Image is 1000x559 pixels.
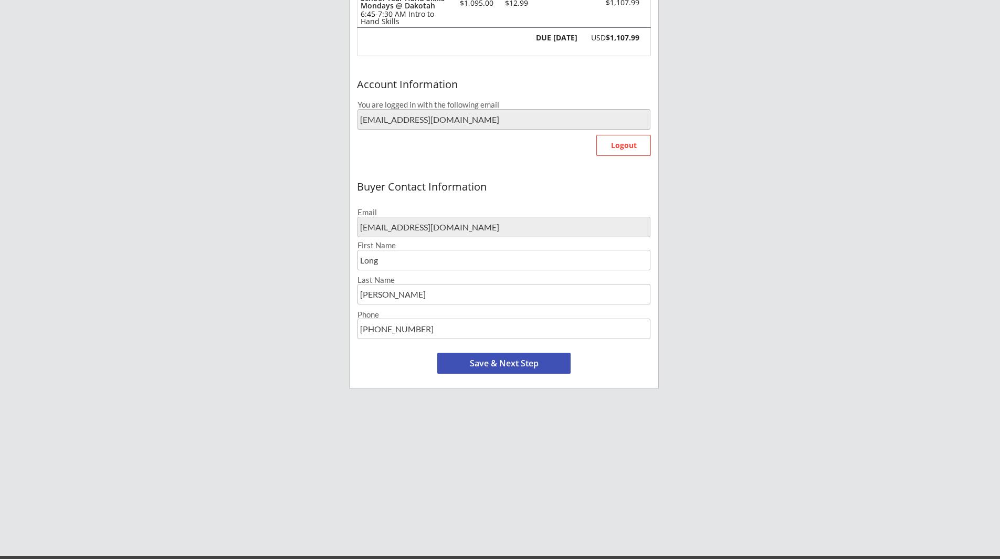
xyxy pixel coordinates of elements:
[596,135,651,156] button: Logout
[357,79,651,90] div: Account Information
[357,241,650,249] div: First Name
[583,34,639,41] div: USD
[357,276,650,284] div: Last Name
[534,34,577,41] div: DUE [DATE]
[357,101,650,109] div: You are logged in with the following email
[606,33,639,43] strong: $1,107.99
[357,311,650,319] div: Phone
[437,353,571,374] button: Save & Next Step
[357,208,650,216] div: Email
[357,181,651,193] div: Buyer Contact Information
[361,10,449,25] div: 6:45-7:30 AM Intro to Hand Skills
